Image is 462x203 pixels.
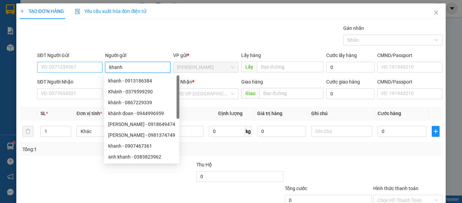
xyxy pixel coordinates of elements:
[63,131,71,136] span: Decrease Value
[173,79,192,85] span: VP Nhận
[37,78,102,86] div: SĐT Người Nhận
[81,126,133,136] span: Khác
[218,111,243,116] span: Định lượng
[108,121,175,128] div: [PERSON_NAME] - 0918649474
[108,153,175,161] div: anh khanh - 0383823962
[75,9,80,14] img: icon
[40,20,162,34] h1: VP [PERSON_NAME]
[18,5,89,17] b: An Phú Travel
[104,75,179,86] div: khanh - 0913186384
[241,53,261,58] span: Lấy hàng
[108,99,175,106] div: khánh - 0867229339
[105,52,170,59] div: Người gửi
[104,97,179,108] div: khánh - 0867229339
[433,10,439,15] span: close
[108,131,175,139] div: [PERSON_NAME] - 0981374749
[241,88,259,99] span: Giao
[177,62,234,72] span: Phan Thiết
[377,52,443,59] div: CMND/Passport
[343,25,364,31] label: Gán nhãn
[108,142,175,150] div: khanh - 0907467361
[326,62,375,73] input: Cước lấy hàng
[309,107,375,120] th: Ghi chú
[378,111,401,116] span: Cước hàng
[285,186,307,191] span: Tổng cước
[257,111,282,116] span: Giá trị hàng
[75,8,147,14] span: Yêu cầu xuất hóa đơn điện tử
[173,52,238,59] div: VP gửi
[65,132,69,136] span: down
[20,8,64,14] span: TẠO ĐƠN HÀNG
[63,126,71,131] span: Increase Value
[77,111,102,116] span: Đơn vị tính
[432,129,439,134] span: plus
[22,146,179,153] div: Tổng: 1
[432,126,440,137] button: plus
[104,119,179,130] div: khánh huyền - 0918649474
[108,88,175,95] div: Khánh - 0379599290
[37,52,102,59] div: SĐT Người Gửi
[20,9,24,14] span: plus
[326,88,375,99] input: Cước giao hàng
[377,78,443,86] div: CMND/Passport
[104,141,179,151] div: khanh - 0907467361
[104,86,179,97] div: Khánh - 0379599290
[108,77,175,85] div: khanh - 0913186384
[108,110,175,117] div: khánh đoan - 0944996959
[373,186,418,191] label: Hình thức thanh toán
[104,130,179,141] div: Khánh - 0981374749
[22,126,33,137] button: delete
[257,126,306,137] input: 0
[40,34,152,71] h1: Gửi: dung 0911 431 243
[259,88,324,99] input: Dọc đường
[104,108,179,119] div: khánh đoan - 0944996959
[427,3,446,22] button: Close
[196,162,212,167] span: Thu Hộ
[241,79,263,85] span: Giao hàng
[104,151,179,162] div: anh khanh - 0383823962
[326,53,357,58] label: Cước lấy hàng
[245,126,252,137] span: kg
[326,79,360,85] label: Cước giao hàng
[257,61,324,72] input: Dọc đường
[40,111,46,116] span: SL
[311,126,372,137] input: Ghi Chú
[241,61,257,72] span: Lấy
[65,127,69,131] span: up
